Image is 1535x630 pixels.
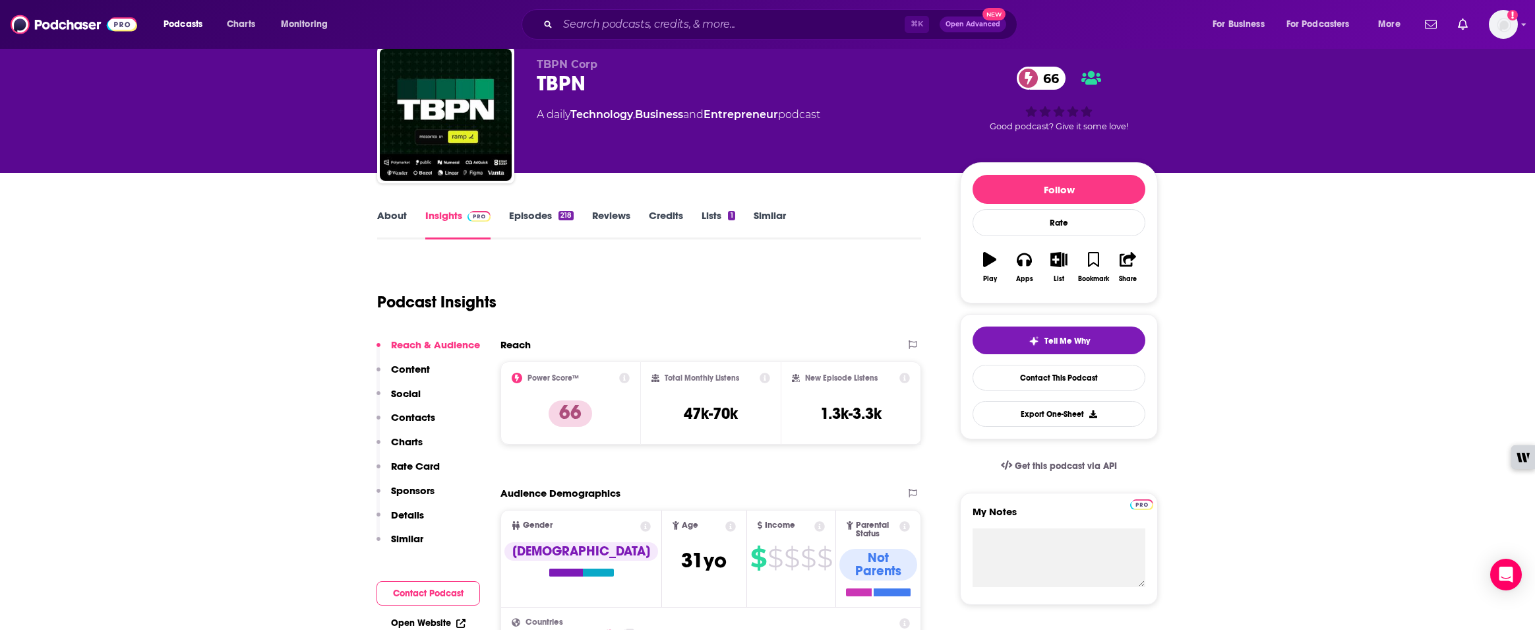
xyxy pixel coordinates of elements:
[376,363,430,387] button: Content
[391,435,423,448] p: Charts
[1030,67,1066,90] span: 66
[1017,67,1066,90] a: 66
[1453,13,1473,36] a: Show notifications dropdown
[704,108,778,121] a: Entrepreneur
[1111,243,1145,291] button: Share
[376,435,423,460] button: Charts
[11,12,137,37] img: Podchaser - Follow, Share and Rate Podcasts
[391,338,480,351] p: Reach & Audience
[765,521,795,530] span: Income
[973,175,1145,204] button: Follow
[681,548,727,573] span: 31 yo
[377,292,497,312] h1: Podcast Insights
[281,15,328,34] span: Monitoring
[728,211,735,220] div: 1
[805,373,878,383] h2: New Episode Listens
[683,108,704,121] span: and
[391,532,423,545] p: Similar
[467,211,491,222] img: Podchaser Pro
[391,484,435,497] p: Sponsors
[1213,15,1265,34] span: For Business
[750,548,766,569] span: $
[526,618,563,627] span: Countries
[1490,559,1522,590] div: Open Intercom Messenger
[684,404,738,424] h3: 47k-70k
[504,542,658,561] div: [DEMOGRAPHIC_DATA]
[1369,14,1417,35] button: open menu
[1016,275,1033,283] div: Apps
[1078,275,1109,283] div: Bookmark
[973,401,1145,427] button: Export One-Sheet
[376,532,423,557] button: Similar
[537,107,820,123] div: A daily podcast
[1130,499,1153,510] img: Podchaser Pro
[635,108,683,121] a: Business
[990,450,1128,482] a: Get this podcast via API
[376,509,424,533] button: Details
[1507,10,1518,20] svg: Add a profile image
[990,121,1128,131] span: Good podcast? Give it some love!
[1489,10,1518,39] span: Logged in as OutCastPodChaser
[376,387,421,412] button: Social
[1076,243,1110,291] button: Bookmark
[856,521,897,538] span: Parental Status
[391,460,440,472] p: Rate Card
[376,338,480,363] button: Reach & Audience
[391,617,466,629] a: Open Website
[682,521,698,530] span: Age
[754,209,786,239] a: Similar
[665,373,739,383] h2: Total Monthly Listens
[154,14,220,35] button: open menu
[940,16,1006,32] button: Open AdvancedNew
[377,209,407,239] a: About
[391,411,435,424] p: Contacts
[376,460,440,484] button: Rate Card
[527,373,579,383] h2: Power Score™
[633,108,635,121] span: ,
[218,14,263,35] a: Charts
[1203,14,1281,35] button: open menu
[549,400,592,427] p: 66
[702,209,735,239] a: Lists1
[558,211,574,220] div: 218
[1489,10,1518,39] img: User Profile
[500,338,531,351] h2: Reach
[1278,14,1369,35] button: open menu
[1007,243,1041,291] button: Apps
[1042,243,1076,291] button: List
[1015,460,1117,472] span: Get this podcast via API
[164,15,202,34] span: Podcasts
[376,411,435,435] button: Contacts
[537,58,597,71] span: TBPN Corp
[767,548,783,569] span: $
[391,387,421,400] p: Social
[649,209,683,239] a: Credits
[1119,275,1137,283] div: Share
[973,327,1145,354] button: tell me why sparkleTell Me Why
[500,487,620,499] h2: Audience Demographics
[820,404,882,424] h3: 1.3k-3.3k
[960,58,1158,140] div: 66Good podcast? Give it some love!
[570,108,633,121] a: Technology
[905,16,929,33] span: ⌘ K
[1130,497,1153,510] a: Pro website
[380,49,512,181] img: TBPN
[391,363,430,375] p: Content
[558,14,905,35] input: Search podcasts, credits, & more...
[592,209,630,239] a: Reviews
[534,9,1030,40] div: Search podcasts, credits, & more...
[391,509,424,521] p: Details
[376,581,480,606] button: Contact Podcast
[1420,13,1442,36] a: Show notifications dropdown
[425,209,491,239] a: InsightsPodchaser Pro
[800,548,816,569] span: $
[1378,15,1400,34] span: More
[817,548,832,569] span: $
[784,548,799,569] span: $
[946,21,1000,28] span: Open Advanced
[523,521,553,530] span: Gender
[1044,336,1090,346] span: Tell Me Why
[839,549,917,581] div: Not Parents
